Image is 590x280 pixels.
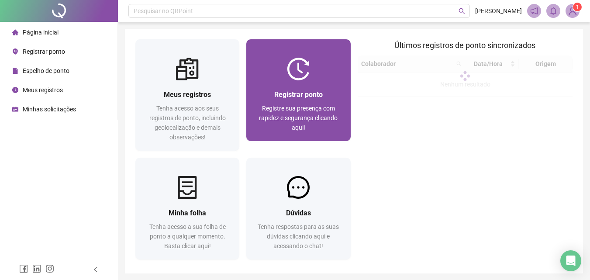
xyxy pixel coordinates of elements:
span: Meus registros [164,90,211,99]
span: Registre sua presença com rapidez e segurança clicando aqui! [259,105,338,131]
span: schedule [12,106,18,112]
a: Registrar pontoRegistre sua presença com rapidez e segurança clicando aqui! [246,39,350,141]
sup: Atualize o seu contato no menu Meus Dados [573,3,582,11]
span: notification [530,7,538,15]
span: Tenha acesso aos seus registros de ponto, incluindo geolocalização e demais observações! [149,105,226,141]
span: Dúvidas [286,209,311,217]
img: 80297 [566,4,579,17]
span: Minha folha [169,209,206,217]
span: [PERSON_NAME] [475,6,522,16]
span: Últimos registros de ponto sincronizados [394,41,535,50]
span: instagram [45,264,54,273]
div: Open Intercom Messenger [560,250,581,271]
span: linkedin [32,264,41,273]
span: 1 [576,4,579,10]
span: Espelho de ponto [23,67,69,74]
a: Minha folhaTenha acesso a sua folha de ponto a qualquer momento. Basta clicar aqui! [135,158,239,259]
span: facebook [19,264,28,273]
span: Página inicial [23,29,59,36]
a: Meus registrosTenha acesso aos seus registros de ponto, incluindo geolocalização e demais observa... [135,39,239,151]
span: environment [12,48,18,55]
span: left [93,266,99,273]
span: Minhas solicitações [23,106,76,113]
a: DúvidasTenha respostas para as suas dúvidas clicando aqui e acessando o chat! [246,158,350,259]
span: clock-circle [12,87,18,93]
span: Registrar ponto [23,48,65,55]
span: Registrar ponto [274,90,323,99]
span: file [12,68,18,74]
span: bell [549,7,557,15]
span: search [459,8,465,14]
span: Meus registros [23,86,63,93]
span: Tenha acesso a sua folha de ponto a qualquer momento. Basta clicar aqui! [149,223,226,249]
span: Tenha respostas para as suas dúvidas clicando aqui e acessando o chat! [258,223,339,249]
span: home [12,29,18,35]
